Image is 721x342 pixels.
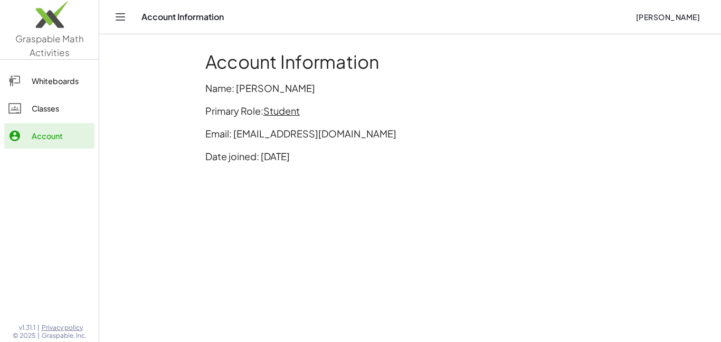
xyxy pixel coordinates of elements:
[32,130,90,142] div: Account
[263,105,300,117] span: Student
[205,149,615,163] p: Date joined: [DATE]
[205,81,615,95] p: Name: [PERSON_NAME]
[19,323,35,332] span: v1.31.1
[32,75,90,87] div: Whiteboards
[37,331,40,340] span: |
[205,126,615,141] p: Email: [EMAIL_ADDRESS][DOMAIN_NAME]
[4,96,94,121] a: Classes
[32,102,90,115] div: Classes
[205,104,615,118] p: Primary Role:
[37,323,40,332] span: |
[627,7,708,26] button: [PERSON_NAME]
[112,8,129,25] button: Toggle navigation
[205,51,615,72] h1: Account Information
[4,68,94,94] a: Whiteboards
[15,33,84,58] span: Graspable Math Activities
[42,331,87,340] span: Graspable, Inc.
[4,123,94,149] a: Account
[13,331,35,340] span: © 2025
[42,323,87,332] a: Privacy policy
[635,12,700,22] span: [PERSON_NAME]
